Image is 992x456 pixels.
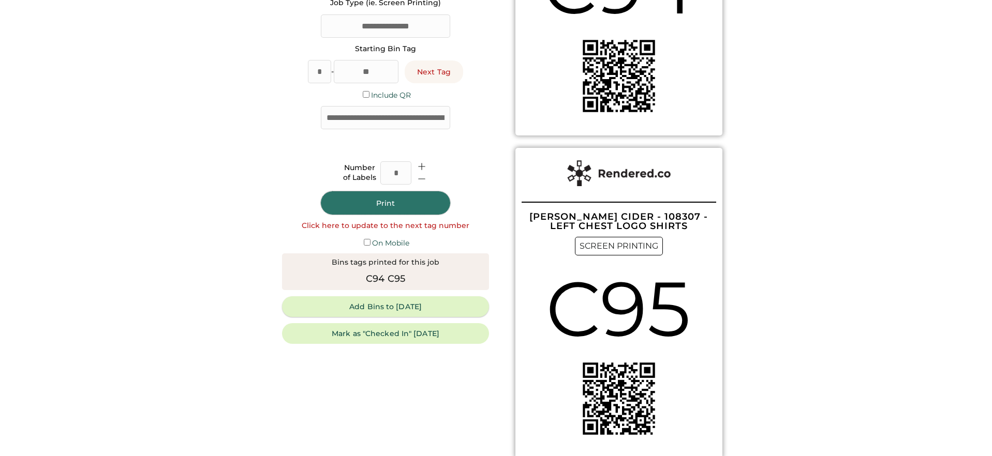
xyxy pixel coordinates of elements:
[575,237,663,255] div: SCREEN PRINTING
[405,60,463,83] button: Next Tag
[366,272,406,286] div: C94 C95
[567,160,671,186] img: Rendered%20Label%20Logo%402x.png
[522,212,716,231] div: [PERSON_NAME] CIDER - 108307 - LEFT CHEST LOGO SHIRTS
[331,67,334,77] div: -
[355,44,416,54] div: Starting Bin Tag
[321,191,450,215] button: Print
[282,323,489,344] button: Mark as "Checked In" [DATE]
[302,221,469,231] div: Click here to update to the next tag number
[343,163,376,183] div: Number of Labels
[282,296,489,317] button: Add Bins to [DATE]
[332,257,439,268] div: Bins tags printed for this job
[372,238,409,248] label: On Mobile
[371,90,411,100] label: Include QR
[546,255,691,362] div: C95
